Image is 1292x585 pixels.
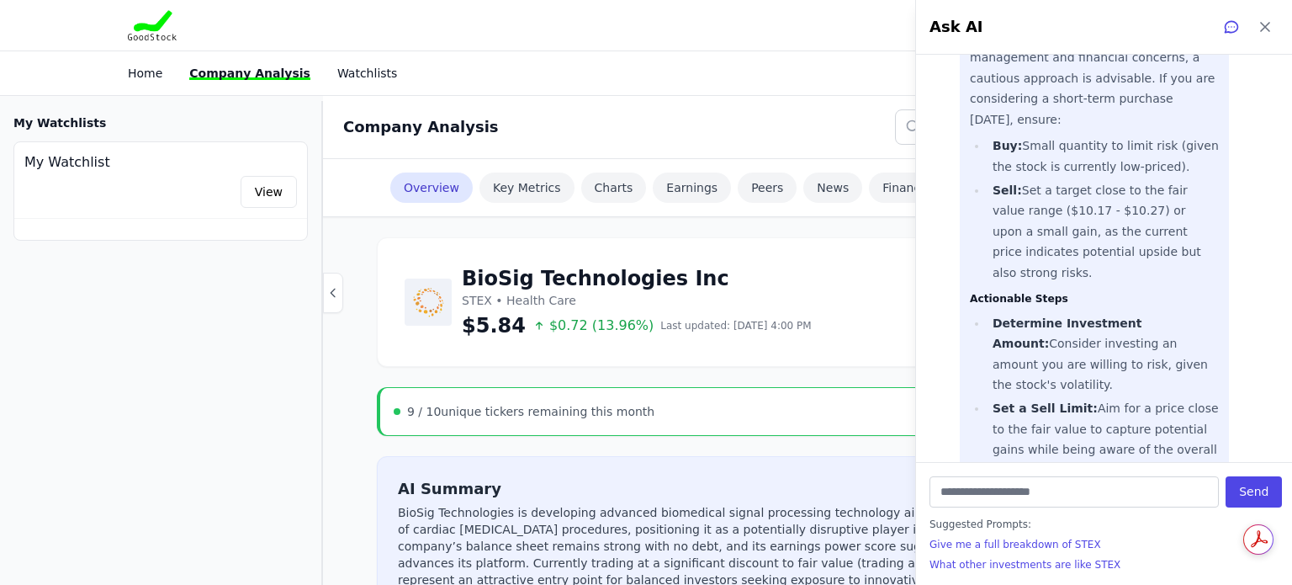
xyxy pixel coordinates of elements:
a: Financials [869,173,954,203]
strong: Sell: [993,183,1022,197]
a: Home [128,66,162,80]
h2: AI Summary [398,477,1187,501]
span: 9 / 10 [407,405,441,418]
li: Consider investing an amount you are willing to risk, given the stock's volatility. [988,313,1219,396]
p: Given the high-risk profile and significant management and financial concerns, a cautious approac... [970,27,1219,130]
span: Last updated: [DATE] 4:00 PM [660,319,811,332]
a: View [241,176,297,208]
h4: My Watchlist [24,152,297,173]
a: Peers [738,173,797,203]
strong: Set a Sell Limit: [993,402,1098,415]
button: Give me a full breakdown of STEX [929,538,1279,551]
div: unique tickers remaining this month [407,403,654,420]
strong: Buy: [993,139,1022,152]
a: Charts [581,173,647,203]
a: Earnings [653,173,731,203]
h1: BioSig Technologies Inc [462,265,812,292]
button: What other investments are like STEX [929,558,1279,572]
span: Suggested Prompts: [929,518,1279,531]
h3: My Watchlists [13,114,106,131]
li: Small quantity to limit risk (given the stock is currently low-priced). [988,136,1219,177]
span: $0.72 (13.96%) [532,316,654,336]
li: Aim for a price close to the fair value to capture potential gains while being aware of the overa... [988,398,1219,481]
p: STEX • Health Care [462,292,812,309]
span: $5.84 [462,312,526,339]
img: BioSig Technologies Inc Logo [405,279,452,326]
a: Overview [390,173,473,203]
a: Key Metrics [479,173,575,203]
h2: Ask AI [929,15,983,39]
a: News [803,173,862,203]
a: Watchlists [337,66,397,80]
h3: Actionable Steps [970,291,1219,307]
h2: Company Analysis [343,115,499,139]
a: Company Analysis [189,66,310,80]
strong: Determine Investment Amount: [993,316,1142,351]
button: Send [1226,476,1282,508]
li: Set a target close to the fair value range ($10.17 - $10.27) or upon a small gain, as the current... [988,180,1219,284]
img: Goodstock Logo [128,10,177,40]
